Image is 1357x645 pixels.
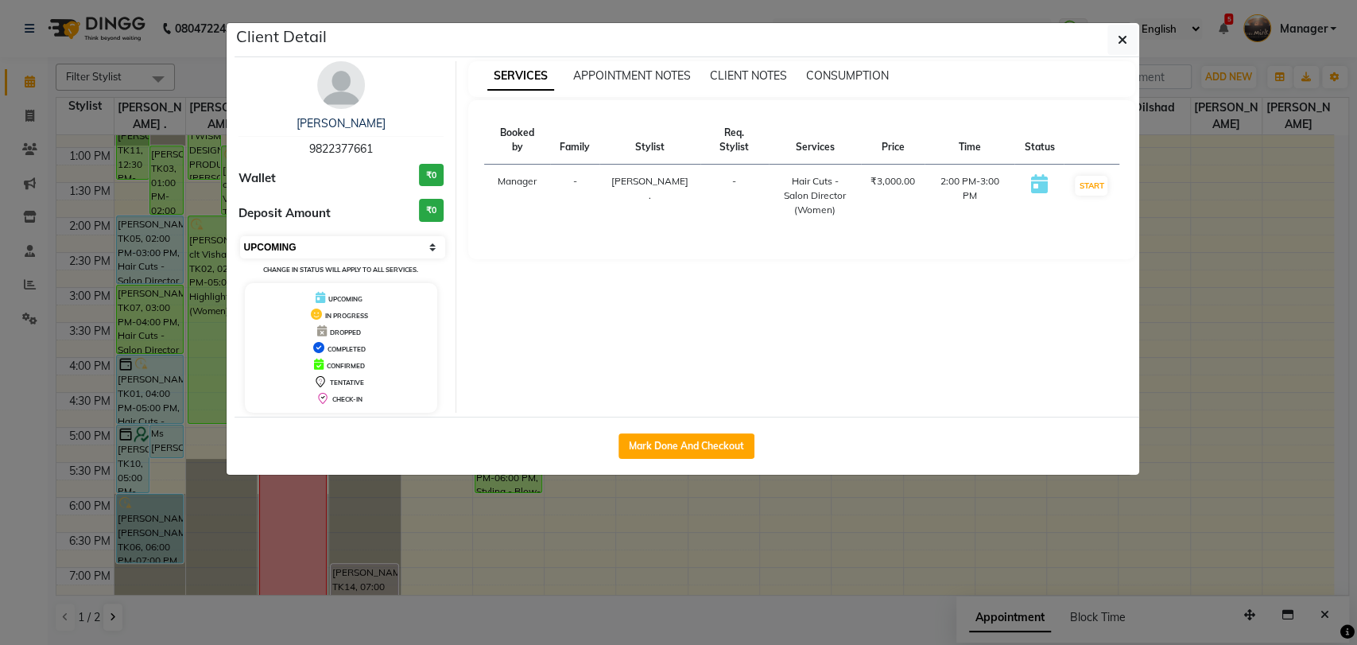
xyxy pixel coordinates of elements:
td: - [550,165,599,227]
div: ₹3,000.00 [870,174,915,188]
td: Manager [484,165,550,227]
span: [PERSON_NAME] . [611,175,688,201]
span: SERVICES [487,62,554,91]
span: APPOINTMENT NOTES [573,68,691,83]
h3: ₹0 [419,164,444,187]
span: CLIENT NOTES [710,68,787,83]
button: Mark Done And Checkout [618,433,754,459]
span: DROPPED [330,328,361,336]
th: Booked by [484,116,550,165]
span: CONSUMPTION [806,68,889,83]
h3: ₹0 [419,199,444,222]
th: Price [861,116,925,165]
span: COMPLETED [328,345,366,353]
span: CHECK-IN [332,395,363,403]
span: Deposit Amount [238,204,331,223]
span: CONFIRMED [327,362,365,370]
th: Stylist [599,116,700,165]
th: Time [925,116,1014,165]
th: Req. Stylist [700,116,770,165]
a: [PERSON_NAME] [297,116,386,130]
span: 9822377661 [309,142,373,156]
span: IN PROGRESS [325,312,368,320]
th: Family [550,116,599,165]
img: avatar [317,61,365,109]
h5: Client Detail [236,25,327,49]
th: Status [1014,116,1064,165]
td: 2:00 PM-3:00 PM [925,165,1014,227]
div: Hair Cuts - Salon Director (Women) [778,174,851,217]
th: Services [769,116,861,165]
button: START [1075,176,1107,196]
span: UPCOMING [328,295,363,303]
small: Change in status will apply to all services. [263,266,418,274]
span: Wallet [238,169,276,188]
td: - [700,165,770,227]
span: TENTATIVE [330,379,364,387]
